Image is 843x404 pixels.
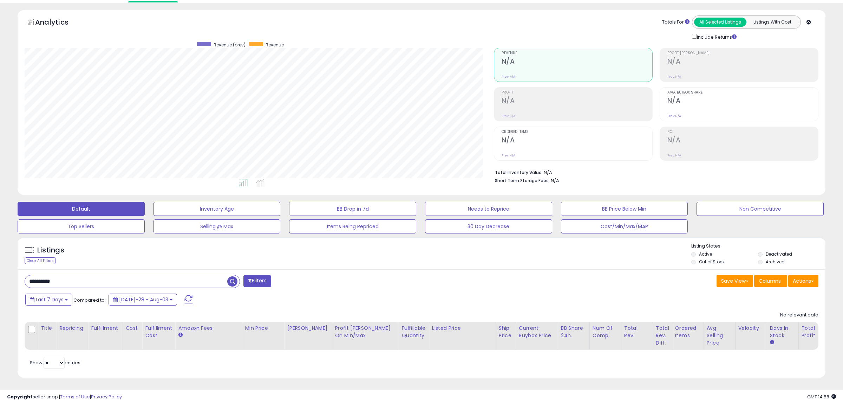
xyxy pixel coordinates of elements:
[153,202,281,216] button: Inventory Age
[109,294,177,306] button: [DATE]-28 - Aug-03
[667,153,681,158] small: Prev: N/A
[7,393,33,400] strong: Copyright
[425,219,552,233] button: 30 Day Decrease
[699,259,725,265] label: Out of Stock
[502,114,515,118] small: Prev: N/A
[662,19,690,26] div: Totals For
[502,51,652,55] span: Revenue
[502,75,515,79] small: Prev: N/A
[707,325,732,347] div: Avg Selling Price
[287,325,329,332] div: [PERSON_NAME]
[335,325,396,339] div: Profit [PERSON_NAME] on Min/Max
[502,136,652,146] h2: N/A
[243,275,271,287] button: Filters
[667,75,681,79] small: Prev: N/A
[91,393,122,400] a: Privacy Policy
[687,32,745,41] div: Include Returns
[754,275,787,287] button: Columns
[73,297,106,303] span: Compared to:
[561,219,688,233] button: Cost/Min/Max/MAP
[667,130,818,134] span: ROI
[802,325,827,339] div: Total Profit
[624,325,650,339] div: Total Rev.
[178,332,182,338] small: Amazon Fees.
[807,393,836,400] span: 2025-08-11 14:58 GMT
[561,325,587,339] div: BB Share 24h.
[401,325,426,339] div: Fulfillable Quantity
[35,17,82,29] h5: Analytics
[667,51,818,55] span: Profit [PERSON_NAME]
[119,296,168,303] span: [DATE]-28 - Aug-03
[667,57,818,67] h2: N/A
[41,325,53,332] div: Title
[717,275,753,287] button: Save View
[30,359,80,366] span: Show: entries
[502,153,515,158] small: Prev: N/A
[37,245,64,255] h5: Listings
[593,325,618,339] div: Num of Comp.
[126,325,139,332] div: Cost
[332,322,399,350] th: The percentage added to the cost of goods (COGS) that forms the calculator for Min & Max prices.
[519,325,555,339] div: Current Buybox Price
[60,393,90,400] a: Terms of Use
[36,296,64,303] span: Last 7 Days
[788,275,818,287] button: Actions
[7,394,122,400] div: seller snap | |
[495,178,550,184] b: Short Term Storage Fees:
[425,202,552,216] button: Needs to Reprice
[178,325,239,332] div: Amazon Fees
[759,277,781,284] span: Columns
[691,243,826,250] p: Listing States:
[766,259,785,265] label: Archived
[495,169,543,175] b: Total Inventory Value:
[770,325,796,339] div: Days In Stock
[499,325,513,339] div: Ship Price
[675,325,701,339] div: Ordered Items
[551,177,559,184] span: N/A
[502,130,652,134] span: Ordered Items
[561,202,688,216] button: BB Price Below Min
[656,325,669,347] div: Total Rev. Diff.
[145,325,172,339] div: Fulfillment Cost
[432,325,493,332] div: Listed Price
[495,168,813,176] li: N/A
[245,325,281,332] div: Min Price
[214,42,246,48] span: Revenue (prev)
[266,42,284,48] span: Revenue
[18,219,145,233] button: Top Sellers
[18,202,145,216] button: Default
[153,219,281,233] button: Selling @ Max
[289,219,416,233] button: Items Being Repriced
[746,18,798,27] button: Listings With Cost
[694,18,746,27] button: All Selected Listings
[502,97,652,106] h2: N/A
[697,202,824,216] button: Non Competitive
[667,136,818,146] h2: N/A
[91,325,119,332] div: Fulfillment
[667,114,681,118] small: Prev: N/A
[667,97,818,106] h2: N/A
[699,251,712,257] label: Active
[25,257,56,264] div: Clear All Filters
[25,294,72,306] button: Last 7 Days
[766,251,792,257] label: Deactivated
[502,91,652,95] span: Profit
[780,312,818,319] div: No relevant data
[667,91,818,95] span: Avg. Buybox Share
[738,325,764,332] div: Velocity
[289,202,416,216] button: BB Drop in 7d
[770,339,774,346] small: Days In Stock.
[59,325,85,332] div: Repricing
[502,57,652,67] h2: N/A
